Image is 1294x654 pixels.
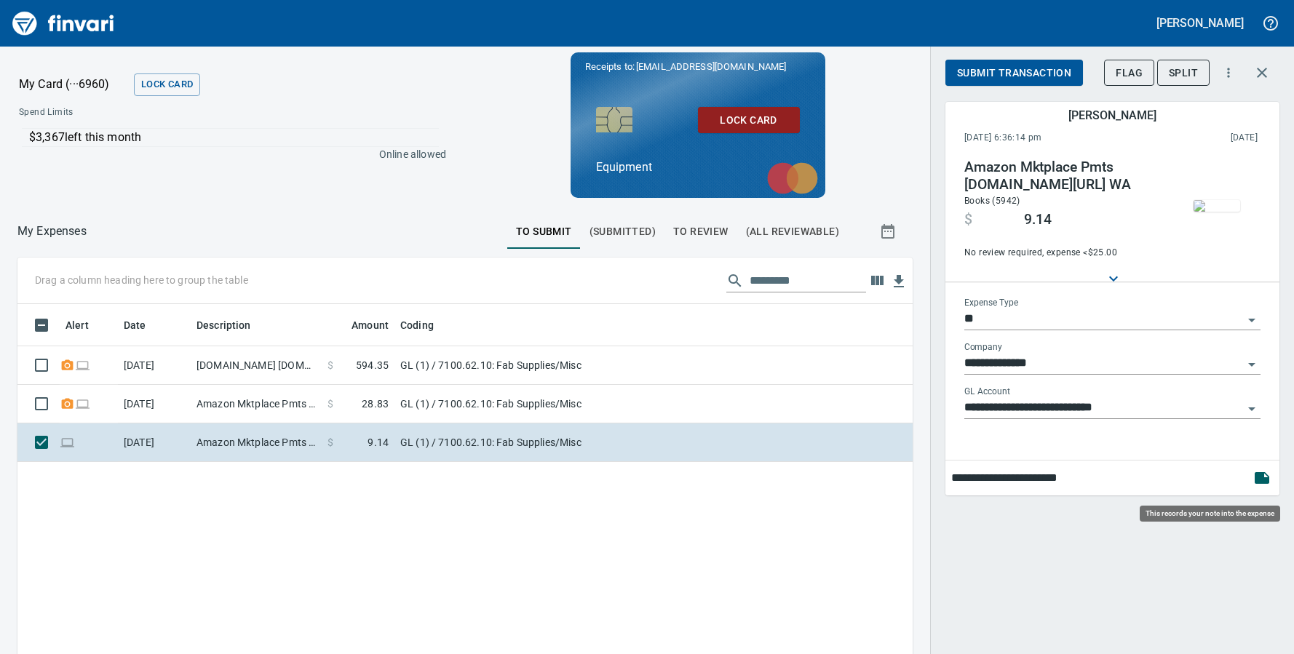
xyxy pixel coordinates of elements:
[673,223,729,241] span: To Review
[362,396,389,411] span: 28.83
[888,271,910,292] button: Download Table
[1157,60,1210,87] button: Split
[400,316,434,334] span: Coding
[75,360,90,370] span: Online transaction
[66,316,89,334] span: Alert
[1136,131,1258,145] span: This charge was settled by the merchant and appears on the 2025/08/16 statement.
[197,316,251,334] span: Description
[964,196,1020,206] span: Books (5942)
[191,385,322,423] td: Amazon Mktplace Pmts [DOMAIN_NAME][URL] WA
[60,399,75,408] span: Receipt Required
[19,105,258,120] span: Spend Limits
[394,423,758,462] td: GL (1) / 7100.62.10: Fab Supplies/Misc
[698,107,800,134] button: Lock Card
[66,316,108,334] span: Alert
[964,131,1136,145] span: [DATE] 6:36:14 pm
[356,358,389,372] span: 594.35
[1024,211,1052,228] span: 9.14
[124,316,165,334] span: Date
[710,111,788,129] span: Lock Card
[516,223,572,241] span: To Submit
[1212,57,1245,89] button: More
[866,270,888,292] button: Choose columns to display
[964,343,1002,352] label: Company
[964,246,1162,260] span: No review required, expense < $25.00
[1169,64,1198,82] span: Split
[1104,60,1154,87] button: Flag
[585,60,811,74] p: Receipts to:
[29,129,439,146] p: $3,367 left this month
[333,316,389,334] span: Amount
[118,423,191,462] td: [DATE]
[964,159,1162,194] h4: Amazon Mktplace Pmts [DOMAIN_NAME][URL] WA
[352,316,389,334] span: Amount
[957,64,1071,82] span: Submit Transaction
[1116,64,1143,82] span: Flag
[596,159,800,176] p: Equipment
[124,316,146,334] span: Date
[394,346,758,385] td: GL (1) / 7100.62.10: Fab Supplies/Misc
[328,435,333,450] span: $
[1194,200,1240,212] img: receipts%2Ftapani%2F2025-08-12%2FpiGV5CgfDrQnoJsBvzAL1lfK6Pz2__yrSsyyos2FwMZjobczCT.jpg
[1153,12,1247,34] button: [PERSON_NAME]
[60,437,75,447] span: Online transaction
[17,223,87,240] nav: breadcrumb
[964,211,972,228] span: $
[9,6,118,41] img: Finvari
[17,223,87,240] p: My Expenses
[75,399,90,408] span: Online transaction
[1156,15,1244,31] h5: [PERSON_NAME]
[35,273,248,287] p: Drag a column heading here to group the table
[197,316,270,334] span: Description
[7,147,446,161] p: Online allowed
[394,385,758,423] td: GL (1) / 7100.62.10: Fab Supplies/Misc
[590,223,656,241] span: (Submitted)
[191,346,322,385] td: [DOMAIN_NAME] [DOMAIN_NAME][URL] WA
[866,214,913,249] button: Show transactions within a particular date range
[945,60,1083,87] button: Submit Transaction
[328,396,333,411] span: $
[1242,310,1262,330] button: Open
[19,76,128,93] p: My Card (···6960)
[746,223,839,241] span: (All Reviewable)
[760,155,825,202] img: mastercard.svg
[118,346,191,385] td: [DATE]
[635,60,787,73] span: [EMAIL_ADDRESS][DOMAIN_NAME]
[328,358,333,372] span: $
[1242,354,1262,375] button: Open
[1242,399,1262,419] button: Open
[368,435,389,450] span: 9.14
[60,360,75,370] span: Receipt Required
[400,316,453,334] span: Coding
[964,299,1018,308] label: Expense Type
[134,73,200,96] button: Lock Card
[1245,55,1279,90] button: Close transaction
[191,423,322,462] td: Amazon Mktplace Pmts [DOMAIN_NAME][URL] WA
[964,388,1010,396] label: GL Account
[1068,108,1156,123] h5: [PERSON_NAME]
[141,76,193,93] span: Lock Card
[118,385,191,423] td: [DATE]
